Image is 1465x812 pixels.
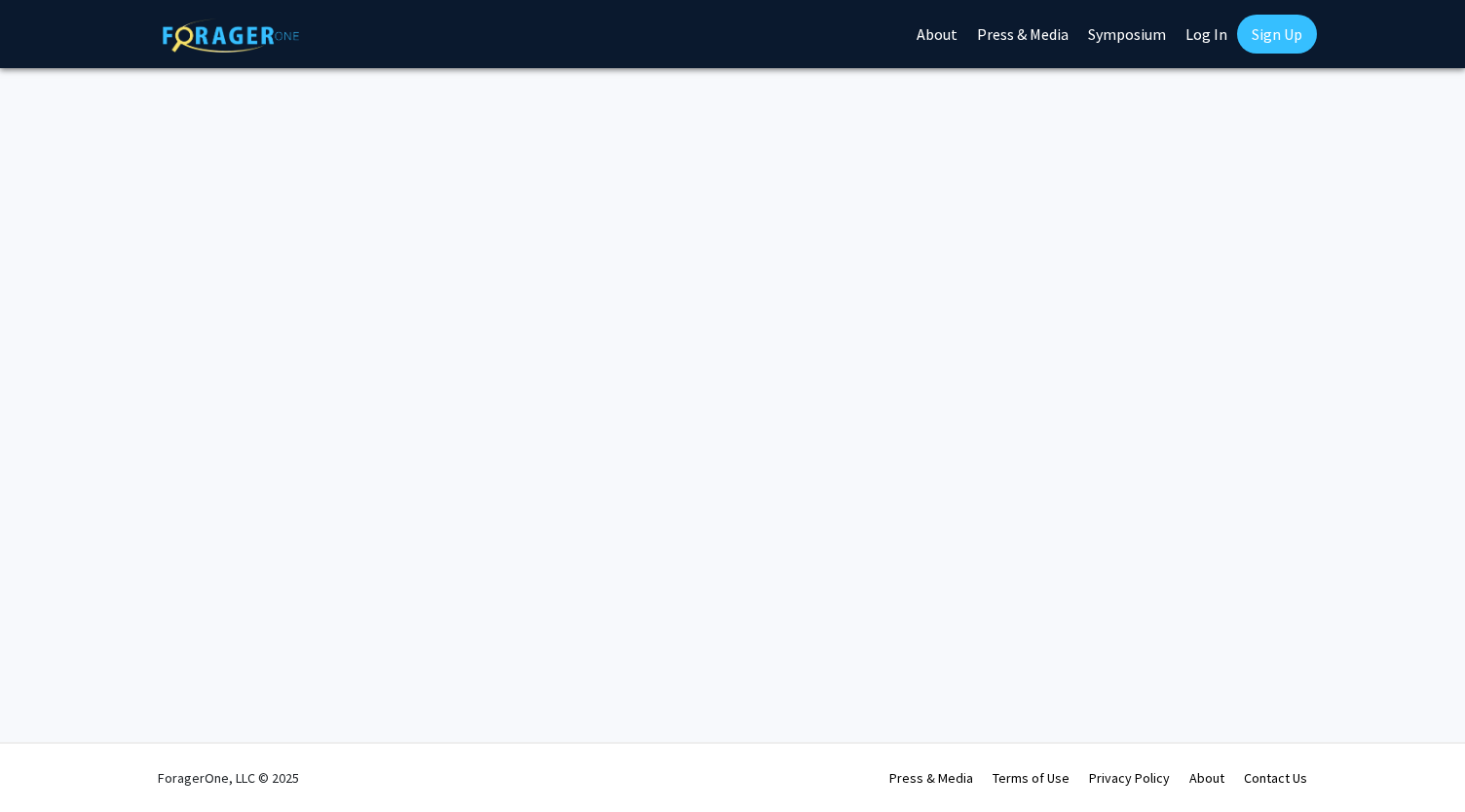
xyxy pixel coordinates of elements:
a: Contact Us [1244,769,1307,787]
a: Press & Media [889,769,973,787]
a: Privacy Policy [1089,769,1170,787]
a: About [1189,769,1224,787]
a: Terms of Use [993,769,1070,787]
div: ForagerOne, LLC © 2025 [158,744,299,812]
img: ForagerOne Logo [163,18,299,53]
a: Sign Up [1237,15,1317,54]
